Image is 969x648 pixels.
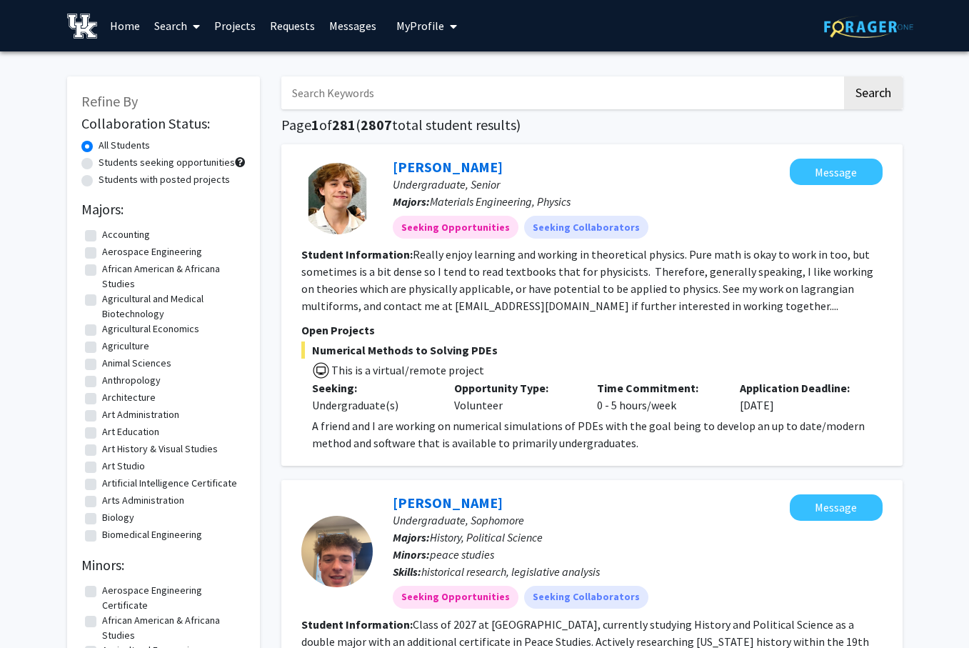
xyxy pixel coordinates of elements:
input: Search Keywords [281,76,842,109]
span: 281 [332,116,356,134]
b: Minors: [393,547,430,562]
label: Architecture [102,390,156,405]
span: Materials Engineering, Physics [430,194,571,209]
label: Animal Sciences [102,356,171,371]
button: Message Reece Harris [790,494,883,521]
label: Agricultural and Medical Biotechnology [102,291,242,321]
p: A friend and I are working on numerical simulations of PDEs with the goal being to develop an up ... [312,417,883,452]
label: Art Administration [102,407,179,422]
h2: Minors: [81,557,246,574]
label: Agricultural Economics [102,321,199,337]
div: Volunteer [443,379,586,414]
label: Students with posted projects [99,172,230,187]
label: Arts Administration [102,493,184,508]
a: Projects [207,1,263,51]
span: This is a virtual/remote project [330,363,484,377]
span: 2807 [361,116,392,134]
label: Students seeking opportunities [99,155,235,170]
mat-chip: Seeking Collaborators [524,216,648,239]
label: Art History & Visual Studies [102,442,218,457]
span: My Profile [396,19,444,33]
label: Anthropology [102,373,161,388]
span: Refine By [81,92,138,110]
a: Home [103,1,147,51]
b: Majors: [393,530,430,544]
mat-chip: Seeking Opportunities [393,216,518,239]
span: History, Political Science [430,530,543,544]
label: Art Education [102,424,159,439]
a: Messages [322,1,383,51]
b: Skills: [393,564,421,579]
img: ForagerOne Logo [824,16,913,38]
span: Open Projects [301,323,375,337]
label: Aerospace Engineering [102,244,202,259]
img: University of Kentucky Logo [67,14,98,39]
span: Numerical Methods to Solving PDEs [301,342,883,359]
label: African American & Africana Studies [102,613,242,643]
iframe: Chat [11,584,61,637]
label: Artificial Intelligence Certificate [102,476,237,491]
div: Undergraduate(s) [312,397,433,414]
mat-chip: Seeking Opportunities [393,586,518,609]
h2: Collaboration Status: [81,115,246,132]
label: Accounting [102,227,150,242]
p: Application Deadline: [740,379,861,397]
div: [DATE] [729,379,872,414]
label: Agriculture [102,339,149,354]
label: All Students [99,138,150,153]
button: Message Gabriel Suarez [790,159,883,185]
h1: Page of ( total student results) [281,116,903,134]
fg-read-more: Really enjoy learning and working in theoretical physics. Pure math is okay to work in too, but s... [301,247,873,313]
label: African American & Africana Studies [102,261,242,291]
label: Biology [102,510,134,525]
a: Requests [263,1,322,51]
p: Opportunity Type: [454,379,576,397]
span: Undergraduate, Sophomore [393,513,524,527]
p: Seeking: [312,379,433,397]
b: Majors: [393,194,430,209]
a: [PERSON_NAME] [393,494,503,512]
b: Student Information: [301,247,413,261]
label: Biomedical Engineering [102,527,202,542]
div: 0 - 5 hours/week [586,379,729,414]
a: Search [147,1,207,51]
span: Undergraduate, Senior [393,177,500,191]
span: peace studies [430,547,494,562]
h2: Majors: [81,201,246,218]
label: Art Studio [102,459,145,474]
a: [PERSON_NAME] [393,158,503,176]
button: Search [844,76,903,109]
mat-chip: Seeking Collaborators [524,586,648,609]
label: Aerospace Engineering Certificate [102,583,242,613]
b: Student Information: [301,617,413,632]
p: Time Commitment: [597,379,718,397]
label: Biosystems Engineering [102,544,206,559]
span: 1 [311,116,319,134]
span: historical research, legislative analysis [421,564,600,579]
